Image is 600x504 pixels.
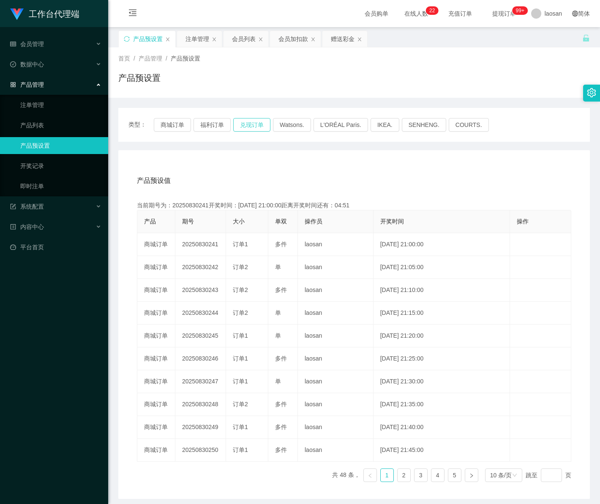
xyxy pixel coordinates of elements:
a: 4 [431,469,444,482]
td: 商城订单 [137,302,175,325]
td: 商城订单 [137,370,175,393]
li: 上一页 [363,468,377,482]
span: 订单1 [233,446,248,453]
td: 20250830249 [175,416,226,439]
td: 20250830245 [175,325,226,347]
li: 5 [448,468,461,482]
td: [DATE] 21:30:00 [374,370,510,393]
i: 图标: sync [124,36,130,42]
span: 充值订单 [444,11,476,17]
i: 图标: right [469,473,474,478]
p: 2 [432,6,435,15]
td: laosan [298,370,374,393]
span: 多件 [275,286,287,293]
sup: 22 [426,6,438,15]
i: 图标: left [368,473,373,478]
div: 10 条/页 [490,469,512,482]
span: 在线人数 [400,11,432,17]
i: 图标: close [212,37,217,42]
td: [DATE] 21:20:00 [374,325,510,347]
span: 单 [275,378,281,385]
span: 订单1 [233,378,248,385]
li: 3 [414,468,428,482]
span: 数据中心 [10,61,44,68]
button: COURTS. [449,118,489,132]
i: 图标: check-circle-o [10,61,16,67]
span: 产品预设值 [137,176,171,186]
td: laosan [298,233,374,256]
td: 20250830242 [175,256,226,279]
div: 跳至 页 [526,468,571,482]
td: 商城订单 [137,279,175,302]
td: [DATE] 21:00:00 [374,233,510,256]
i: 图标: close [357,37,362,42]
span: 单 [275,264,281,270]
td: laosan [298,439,374,462]
a: 开奖记录 [20,157,101,174]
div: 注单管理 [185,31,209,47]
span: / [134,55,135,62]
li: 1 [380,468,394,482]
li: 4 [431,468,445,482]
td: 20250830247 [175,370,226,393]
li: 共 48 条， [332,468,360,482]
i: 图标: unlock [582,34,590,42]
span: 系统配置 [10,203,44,210]
span: 产品管理 [139,55,162,62]
span: 订单2 [233,264,248,270]
td: 20250830241 [175,233,226,256]
i: 图标: setting [587,88,596,97]
span: 订单2 [233,309,248,316]
span: 产品 [144,218,156,225]
td: laosan [298,347,374,370]
td: laosan [298,416,374,439]
button: 兑现订单 [233,118,270,132]
span: 多件 [275,446,287,453]
span: 期号 [182,218,194,225]
td: laosan [298,279,374,302]
div: 产品预设置 [133,31,163,47]
span: 大小 [233,218,245,225]
span: 订单2 [233,286,248,293]
i: 图标: global [572,11,578,17]
div: 赠送彩金 [331,31,355,47]
span: 单 [275,309,281,316]
li: 2 [397,468,411,482]
span: 订单1 [233,241,248,248]
span: 提现订单 [488,11,520,17]
button: 福利订单 [194,118,231,132]
span: 订单2 [233,401,248,408]
td: 商城订单 [137,233,175,256]
div: 当前期号为：20250830241开奖时间：[DATE] 21:00:00距离开奖时间还有：04:51 [137,201,571,210]
td: [DATE] 21:10:00 [374,279,510,302]
td: 商城订单 [137,325,175,347]
h1: 工作台代理端 [29,0,79,28]
i: 图标: form [10,204,16,209]
td: [DATE] 21:40:00 [374,416,510,439]
i: 图标: close [258,37,263,42]
span: 产品预设置 [171,55,200,62]
h1: 产品预设置 [118,72,161,84]
td: 商城订单 [137,439,175,462]
span: 订单1 [233,332,248,339]
i: 图标: close [311,37,316,42]
td: laosan [298,302,374,325]
span: 产品管理 [10,81,44,88]
td: 20250830246 [175,347,226,370]
td: [DATE] 21:35:00 [374,393,510,416]
td: 20250830250 [175,439,226,462]
span: 会员管理 [10,41,44,47]
sup: 1036 [513,6,528,15]
td: [DATE] 21:45:00 [374,439,510,462]
td: laosan [298,256,374,279]
button: L'ORÉAL Paris. [314,118,368,132]
i: 图标: profile [10,224,16,230]
button: 商城订单 [154,118,191,132]
a: 3 [415,469,427,482]
a: 5 [448,469,461,482]
img: logo.9652507e.png [10,8,24,20]
td: 20250830243 [175,279,226,302]
td: 20250830244 [175,302,226,325]
li: 下一页 [465,468,478,482]
span: 首页 [118,55,130,62]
